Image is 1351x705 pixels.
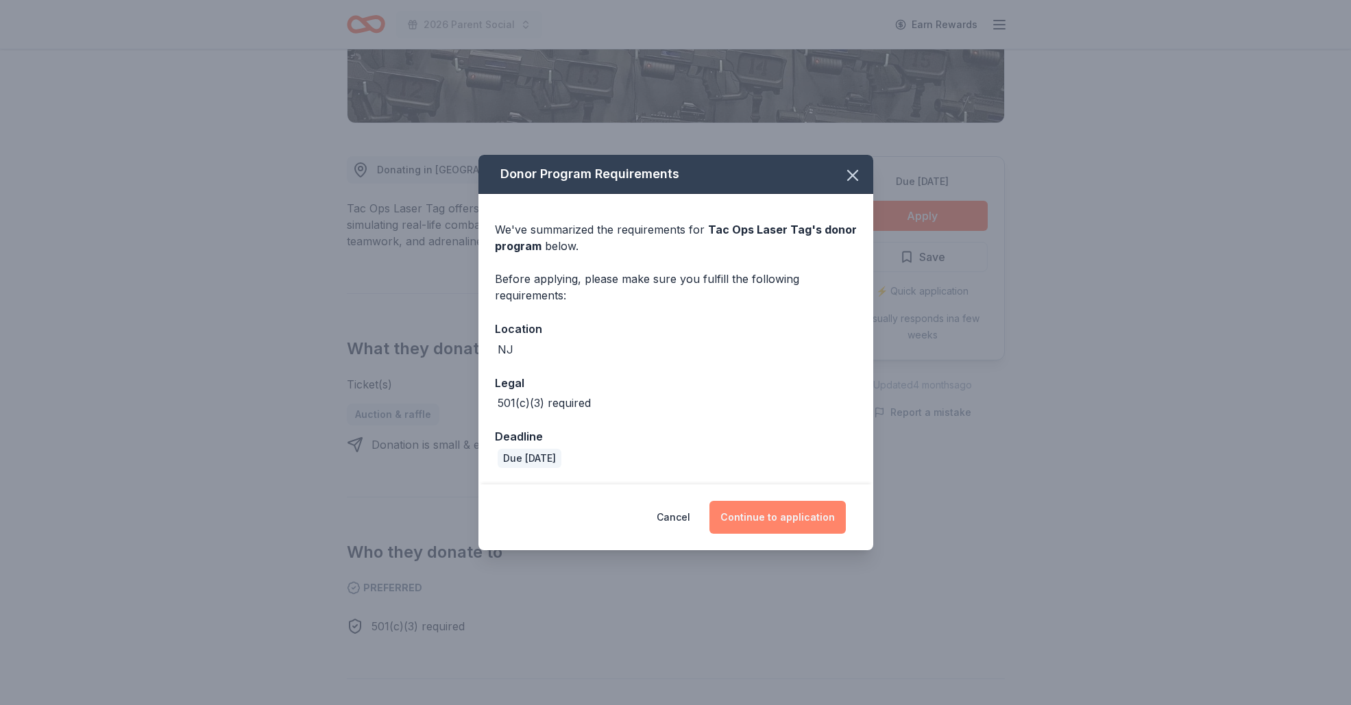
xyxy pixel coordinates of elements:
[498,395,591,411] div: 501(c)(3) required
[495,221,857,254] div: We've summarized the requirements for below.
[495,320,857,338] div: Location
[495,428,857,445] div: Deadline
[498,341,513,358] div: NJ
[657,501,690,534] button: Cancel
[478,155,873,194] div: Donor Program Requirements
[495,374,857,392] div: Legal
[498,449,561,468] div: Due [DATE]
[709,501,846,534] button: Continue to application
[495,271,857,304] div: Before applying, please make sure you fulfill the following requirements:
